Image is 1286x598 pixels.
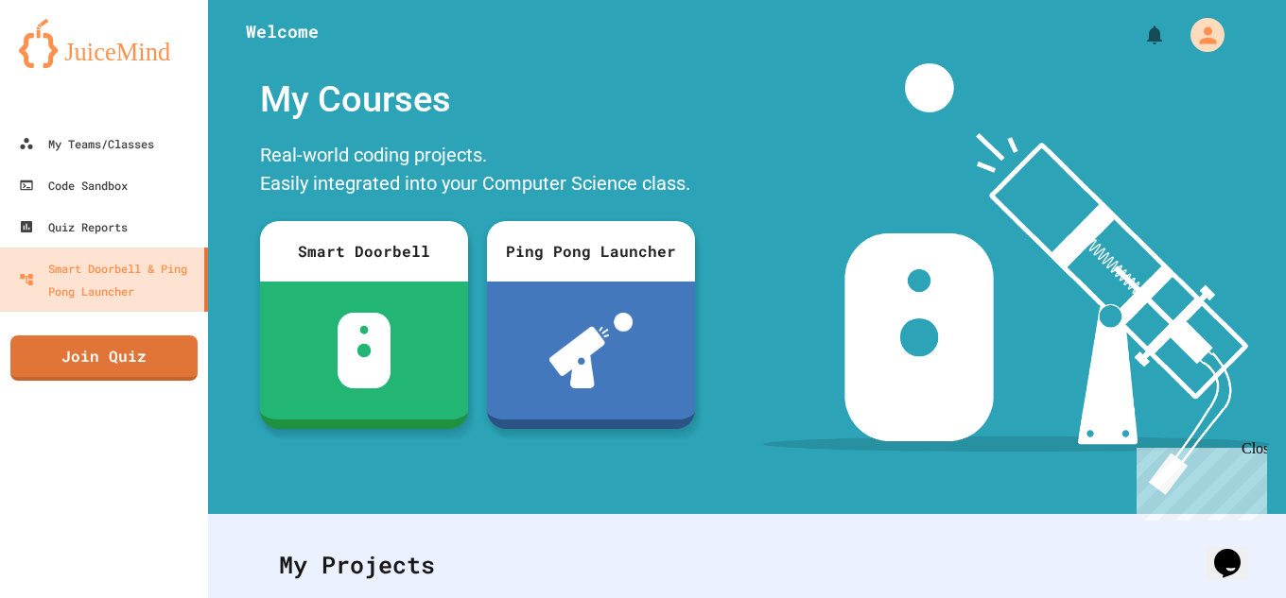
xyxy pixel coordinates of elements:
a: Join Quiz [10,335,198,381]
iframe: chat widget [1129,440,1267,521]
div: My Courses [251,63,704,136]
img: logo-orange.svg [19,19,189,68]
iframe: chat widget [1207,522,1267,579]
div: Smart Doorbell & Ping Pong Launcher [19,257,197,302]
div: Chat with us now!Close [8,8,130,120]
div: My Account [1171,13,1229,57]
img: sdb-white.svg [338,313,391,388]
img: banner-image-my-projects.png [763,63,1270,495]
div: Smart Doorbell [260,221,468,282]
div: Code Sandbox [19,174,128,196]
div: Ping Pong Launcher [487,221,695,282]
div: Quiz Reports [19,215,128,238]
div: Real-world coding projects. Easily integrated into your Computer Science class. [251,136,704,207]
div: My Teams/Classes [19,132,154,155]
img: ppl-with-ball.png [549,313,634,388]
div: My Notifications [1108,19,1171,51]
